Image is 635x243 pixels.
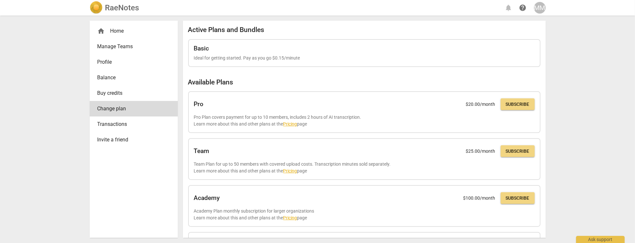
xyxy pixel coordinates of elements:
[188,78,540,86] h2: Available Plans
[194,208,535,221] p: Academy Plan monthly subscription for larger organizations Learn more about this and other plans ...
[90,1,139,14] a: LogoRaeNotes
[517,2,529,14] a: Help
[97,27,165,35] div: Home
[188,26,540,34] h2: Active Plans and Bundles
[97,105,165,113] span: Change plan
[576,236,625,243] div: Ask support
[466,101,495,108] p: $ 20.00 /month
[194,45,209,52] h2: Basic
[506,195,529,202] span: Subscribe
[501,98,535,110] button: Subscribe
[506,101,529,108] span: Subscribe
[283,121,297,127] a: Pricing
[105,3,139,12] h2: RaeNotes
[194,148,210,155] h2: Team
[90,70,178,85] a: Balance
[283,215,297,220] a: Pricing
[194,101,204,108] h2: Pro
[501,192,535,204] button: Subscribe
[90,85,178,101] a: Buy credits
[97,74,165,82] span: Balance
[97,89,165,97] span: Buy credits
[534,2,546,14] button: MM
[194,194,220,202] h2: Academy
[97,43,165,50] span: Manage Teams
[519,4,527,12] span: help
[506,148,529,155] span: Subscribe
[466,148,495,155] p: $ 25.00 /month
[501,145,535,157] button: Subscribe
[90,23,178,39] div: Home
[97,120,165,128] span: Transactions
[90,1,103,14] img: Logo
[194,55,535,61] p: Ideal for getting started. Pay as you go $0.15/minute
[90,101,178,116] a: Change plan
[90,132,178,148] a: Invite a friend
[463,195,495,202] p: $ 100.00 /month
[97,58,165,66] span: Profile
[90,54,178,70] a: Profile
[97,136,165,144] span: Invite a friend
[194,161,535,174] p: Team Plan for up to 50 members with covered upload costs. Transcription minutes sold separately. ...
[97,27,105,35] span: home
[90,116,178,132] a: Transactions
[283,168,297,173] a: Pricing
[90,39,178,54] a: Manage Teams
[194,114,535,127] p: Pro Plan covers payment for up to 10 members, includes 2 hours of AI transcription. Learn more ab...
